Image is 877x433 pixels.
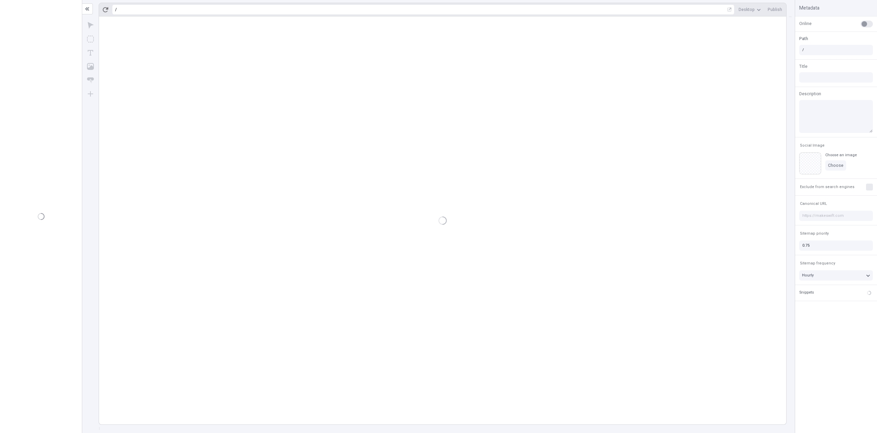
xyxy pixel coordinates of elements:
[799,141,826,150] button: Social Image
[799,183,856,191] button: Exclude from search engines
[799,63,807,70] span: Title
[736,4,764,15] button: Desktop
[84,74,97,86] button: Button
[799,91,821,97] span: Description
[768,7,782,12] span: Publish
[739,7,755,12] span: Desktop
[115,7,117,12] div: /
[800,231,829,236] span: Sitemap priority
[799,36,808,42] span: Path
[765,4,785,15] button: Publish
[802,272,814,278] span: Hourly
[799,211,873,221] input: https://makeswift.com
[825,152,857,158] div: Choose an image
[800,143,825,148] span: Social Image
[799,230,830,238] button: Sitemap priority
[799,290,814,296] div: Snippets
[825,160,846,171] button: Choose
[800,261,835,266] span: Sitemap frequency
[799,21,812,27] span: Online
[84,33,97,45] button: Box
[799,270,873,281] button: Hourly
[799,200,828,208] button: Canonical URL
[84,47,97,59] button: Text
[799,259,837,268] button: Sitemap frequency
[84,60,97,73] button: Image
[800,201,827,206] span: Canonical URL
[828,163,843,168] span: Choose
[800,184,854,189] span: Exclude from search engines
